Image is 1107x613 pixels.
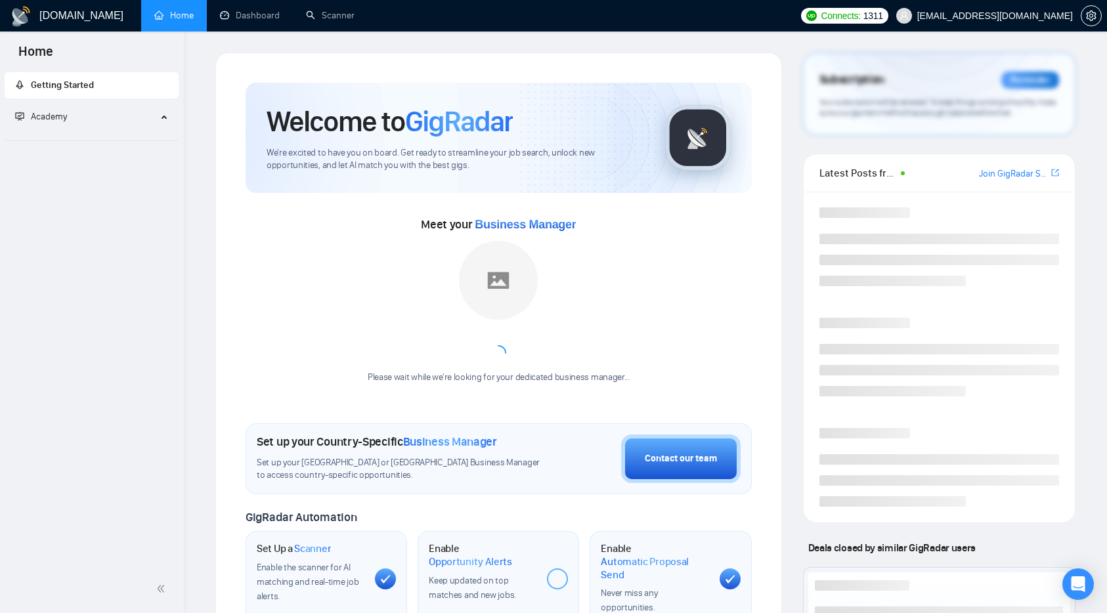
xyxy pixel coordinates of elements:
div: Reminder [1001,72,1059,89]
img: upwork-logo.png [806,11,817,21]
a: export [1051,167,1059,179]
button: setting [1081,5,1102,26]
span: export [1051,167,1059,178]
span: user [900,11,909,20]
span: Keep updated on top matches and new jobs. [429,575,516,601]
img: gigradar-logo.png [665,105,731,171]
span: Connects: [821,9,860,23]
a: homeHome [154,10,194,21]
li: Academy Homepage [5,135,179,144]
span: GigRadar [405,104,513,139]
div: Please wait while we're looking for your dedicated business manager... [360,371,638,384]
span: Meet your [421,217,576,232]
span: double-left [156,582,169,595]
span: Deals closed by similar GigRadar users [803,536,981,559]
span: rocket [15,80,24,89]
span: Business Manager [403,434,497,449]
span: GigRadar Automation [246,510,357,524]
h1: Enable [601,542,708,581]
a: dashboardDashboard [220,10,280,21]
li: Getting Started [5,72,179,98]
div: Contact our team [645,452,717,466]
span: fund-projection-screen [15,112,24,121]
a: Join GigRadar Slack Community [979,167,1049,181]
a: setting [1081,11,1102,21]
h1: Set up your Country-Specific [257,434,497,449]
span: Your subscription will be renewed. To keep things running smoothly, make sure your payment method... [819,97,1056,118]
img: placeholder.png [459,241,538,320]
span: Opportunity Alerts [429,555,512,568]
span: Getting Started [31,79,94,91]
span: Academy [31,111,67,122]
div: Open Intercom Messenger [1062,568,1094,600]
button: Contact our team [621,434,741,483]
h1: Enable [429,542,536,568]
span: Home [8,42,64,70]
a: searchScanner [306,10,355,21]
span: Business Manager [475,218,576,231]
span: We're excited to have you on board. Get ready to streamline your job search, unlock new opportuni... [267,147,644,172]
h1: Set Up a [257,542,331,555]
span: Set up your [GEOGRAPHIC_DATA] or [GEOGRAPHIC_DATA] Business Manager to access country-specific op... [257,457,547,482]
span: Never miss any opportunities. [601,587,657,613]
span: setting [1081,11,1101,21]
span: Latest Posts from the GigRadar Community [819,165,898,181]
span: Subscription [819,69,884,91]
span: Academy [15,111,67,122]
span: 1311 [863,9,883,23]
span: Enable the scanner for AI matching and real-time job alerts. [257,562,358,602]
img: logo [11,6,32,27]
span: Automatic Proposal Send [601,555,708,581]
span: loading [490,345,506,361]
span: Scanner [294,542,331,555]
h1: Welcome to [267,104,513,139]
